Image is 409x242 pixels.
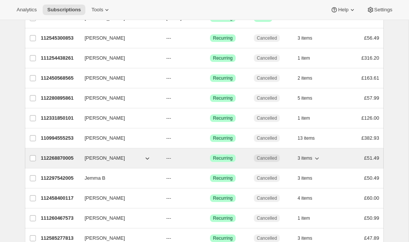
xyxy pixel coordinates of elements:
[166,155,171,161] span: ---
[85,54,125,62] span: [PERSON_NAME]
[80,152,156,164] button: [PERSON_NAME]
[298,75,312,81] span: 2 items
[80,172,156,184] button: Jemma B
[298,215,310,221] span: 1 item
[87,5,115,15] button: Tools
[85,114,125,122] span: [PERSON_NAME]
[80,72,156,84] button: [PERSON_NAME]
[326,5,360,15] button: Help
[91,7,103,13] span: Tools
[85,214,125,222] span: [PERSON_NAME]
[80,92,156,104] button: [PERSON_NAME]
[41,94,79,102] p: 112280895861
[361,135,379,141] span: £382.93
[298,33,321,43] button: 3 items
[364,195,379,201] span: £60.00
[257,135,277,141] span: Cancelled
[213,195,233,201] span: Recurring
[257,175,277,181] span: Cancelled
[41,113,379,123] div: 112331850101[PERSON_NAME]---SuccessRecurringCancelled1 item£126.00
[85,94,125,102] span: [PERSON_NAME]
[85,174,105,182] span: Jemma B
[12,5,41,15] button: Analytics
[298,213,318,224] button: 1 item
[41,74,79,82] p: 112450568565
[85,154,125,162] span: [PERSON_NAME]
[213,75,233,81] span: Recurring
[298,195,312,201] span: 4 items
[41,73,379,83] div: 112450568565[PERSON_NAME]---SuccessRecurringCancelled2 items£163.61
[213,95,233,101] span: Recurring
[80,112,156,124] button: [PERSON_NAME]
[85,234,125,242] span: [PERSON_NAME]
[41,33,379,43] div: 112545300853[PERSON_NAME]---SuccessRecurringCancelled3 items£56.49
[166,75,171,81] span: ---
[257,35,277,41] span: Cancelled
[361,115,379,121] span: £126.00
[257,155,277,161] span: Cancelled
[166,35,171,41] span: ---
[41,153,379,163] div: 112268870005[PERSON_NAME]---SuccessRecurringCancelled3 items£51.49
[166,95,171,101] span: ---
[213,215,233,221] span: Recurring
[298,93,321,103] button: 5 items
[298,95,312,101] span: 5 items
[364,215,379,221] span: £50.99
[213,235,233,241] span: Recurring
[298,53,318,63] button: 1 item
[41,154,79,162] p: 112268870005
[166,115,171,121] span: ---
[298,135,315,141] span: 13 items
[298,155,312,161] span: 3 items
[364,235,379,241] span: £47.89
[362,5,397,15] button: Settings
[257,95,277,101] span: Cancelled
[85,134,125,142] span: [PERSON_NAME]
[298,235,312,241] span: 3 items
[298,55,310,61] span: 1 item
[41,54,79,62] p: 111254438261
[364,175,379,181] span: £50.49
[80,52,156,64] button: [PERSON_NAME]
[364,35,379,41] span: £56.49
[364,95,379,101] span: £57.99
[213,35,233,41] span: Recurring
[213,55,233,61] span: Recurring
[298,173,321,183] button: 3 items
[257,55,277,61] span: Cancelled
[41,193,379,203] div: 112458400117[PERSON_NAME]---SuccessRecurringCancelled4 items£60.00
[41,194,79,202] p: 112458400117
[257,195,277,201] span: Cancelled
[41,114,79,122] p: 112331850101
[213,175,233,181] span: Recurring
[85,34,125,42] span: [PERSON_NAME]
[213,115,233,121] span: Recurring
[41,173,379,183] div: 112297542005Jemma B---SuccessRecurringCancelled3 items£50.49
[298,193,321,203] button: 4 items
[80,212,156,224] button: [PERSON_NAME]
[41,53,379,63] div: 111254438261[PERSON_NAME]---SuccessRecurringCancelled1 item£316.20
[257,115,277,121] span: Cancelled
[85,74,125,82] span: [PERSON_NAME]
[257,215,277,221] span: Cancelled
[361,75,379,81] span: £163.61
[298,113,318,123] button: 1 item
[166,195,171,201] span: ---
[361,55,379,61] span: £316.20
[85,194,125,202] span: [PERSON_NAME]
[166,55,171,61] span: ---
[41,93,379,103] div: 112280895861[PERSON_NAME]---SuccessRecurringCancelled5 items£57.99
[166,235,171,241] span: ---
[298,133,323,143] button: 13 items
[80,192,156,204] button: [PERSON_NAME]
[166,215,171,221] span: ---
[257,75,277,81] span: Cancelled
[41,234,79,242] p: 112585277813
[374,7,392,13] span: Settings
[41,134,79,142] p: 110994555253
[298,35,312,41] span: 3 items
[47,7,81,13] span: Subscriptions
[41,34,79,42] p: 112545300853
[41,133,379,143] div: 110994555253[PERSON_NAME]---SuccessRecurringCancelled13 items£382.93
[80,132,156,144] button: [PERSON_NAME]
